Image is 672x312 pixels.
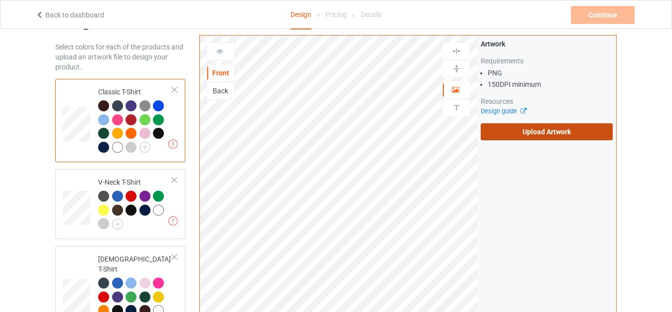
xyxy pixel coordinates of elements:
img: exclamation icon [168,139,178,149]
img: svg%3E%0A [452,46,461,56]
div: Back [207,86,234,96]
div: Resources [481,96,613,106]
div: V-Neck T-Shirt [55,169,185,239]
a: Design guide [481,107,526,115]
div: Requirements [481,56,613,66]
li: PNG [488,68,613,78]
div: Artwork [481,39,613,49]
div: Classic T-Shirt [55,79,185,162]
div: Select colors for each of the products and upload an artwork file to design your product. [55,42,185,72]
div: Details [361,0,382,28]
img: svg%3E%0A [452,64,461,73]
img: exclamation icon [168,216,178,226]
div: Front [207,68,234,78]
a: Back to dashboard [35,11,104,19]
img: svg+xml;base64,PD94bWwgdmVyc2lvbj0iMS4wIiBlbmNvZGluZz0iVVRGLTgiPz4KPHN2ZyB3aWR0aD0iMjJweCIgaGVpZ2... [139,142,150,153]
div: Design [290,0,311,29]
img: svg+xml;base64,PD94bWwgdmVyc2lvbj0iMS4wIiBlbmNvZGluZz0iVVRGLTgiPz4KPHN2ZyB3aWR0aD0iMjJweCIgaGVpZ2... [112,219,123,230]
li: 150 DPI minimum [488,79,613,89]
img: heather_texture.png [139,100,150,111]
div: V-Neck T-Shirt [98,177,172,229]
div: Classic T-Shirt [98,87,172,152]
img: svg%3E%0A [452,103,461,112]
label: Upload Artwork [481,123,613,140]
div: Pricing [325,0,347,28]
